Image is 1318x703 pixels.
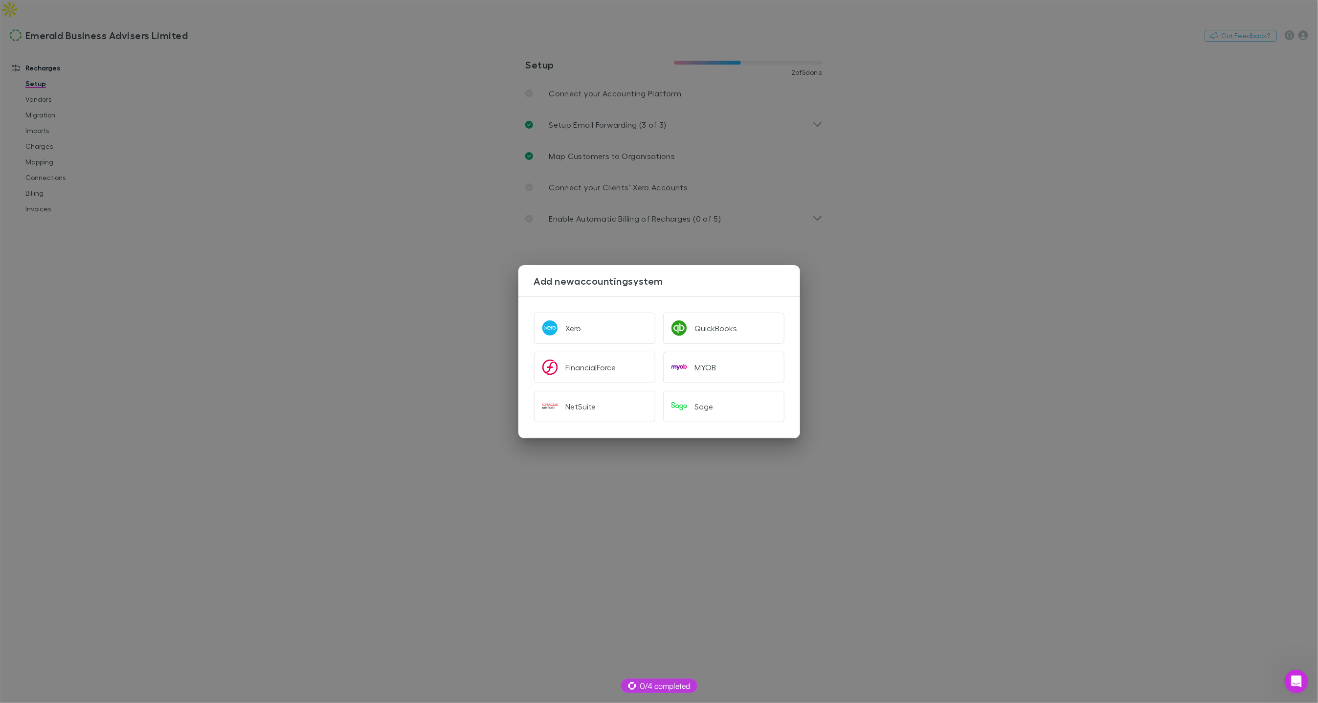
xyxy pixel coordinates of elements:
[671,320,687,336] img: QuickBooks's Logo
[695,363,716,372] div: MYOB
[663,352,784,383] button: MYOB
[695,402,714,411] div: Sage
[534,391,655,422] button: NetSuite
[663,313,784,344] button: QuickBooks
[695,323,737,333] div: QuickBooks
[534,352,655,383] button: FinancialForce
[313,4,330,22] div: Close
[534,313,655,344] button: Xero
[6,4,25,23] button: go back
[663,391,784,422] button: Sage
[671,399,687,414] img: Sage's Logo
[542,399,558,414] img: NetSuite's Logo
[566,323,581,333] div: Xero
[566,363,616,372] div: FinancialForce
[1285,670,1308,693] iframe: Intercom live chat
[542,320,558,336] img: Xero's Logo
[671,360,687,375] img: MYOB's Logo
[534,275,800,287] h3: Add new accounting system
[542,360,558,375] img: FinancialForce's Logo
[294,4,313,23] button: Collapse window
[566,402,596,411] div: NetSuite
